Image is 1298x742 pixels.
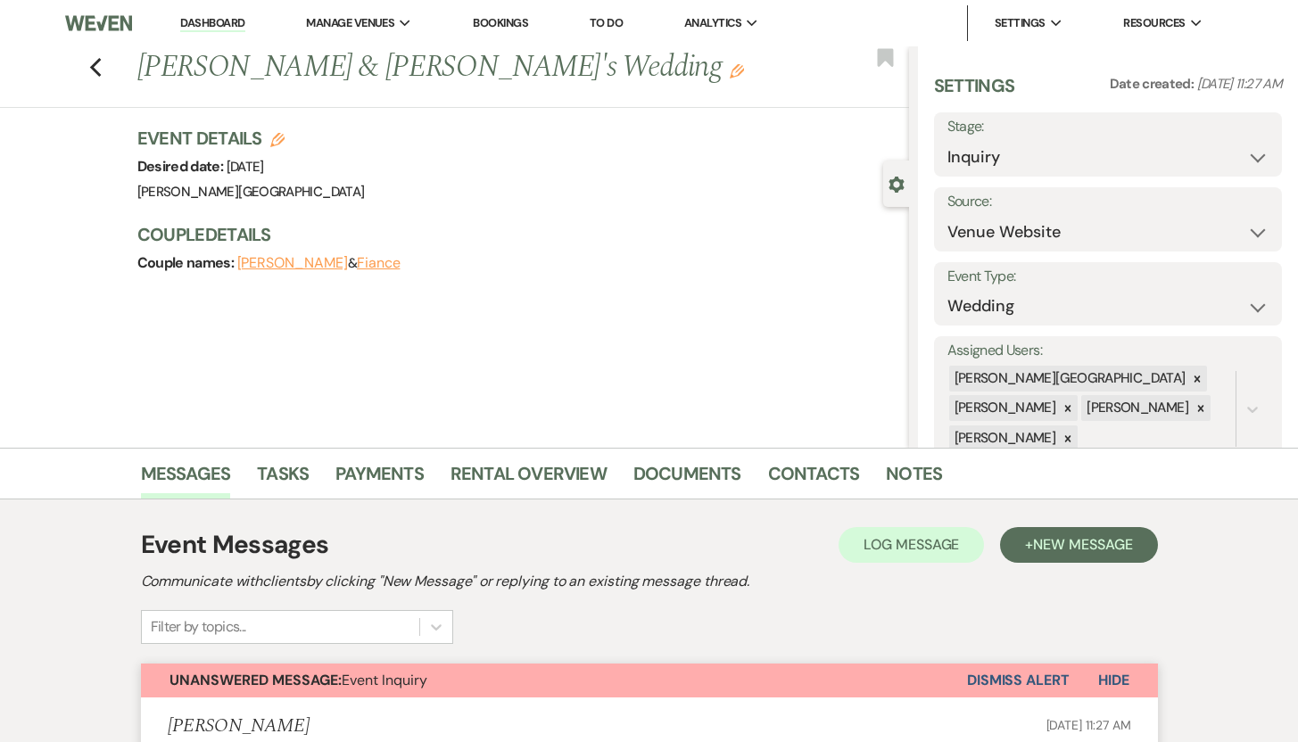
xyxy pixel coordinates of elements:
span: Date created: [1110,75,1197,93]
div: [PERSON_NAME] [1081,395,1191,421]
span: [DATE] [227,158,264,176]
button: +New Message [1000,527,1157,563]
span: Analytics [684,14,741,32]
label: Stage: [947,114,1269,140]
h3: Settings [934,73,1015,112]
a: Dashboard [180,15,244,32]
a: Contacts [768,459,860,499]
span: & [237,254,401,272]
a: Messages [141,459,231,499]
div: Filter by topics... [151,616,246,638]
span: [PERSON_NAME][GEOGRAPHIC_DATA] [137,183,365,201]
button: Hide [1070,664,1158,697]
span: Log Message [864,535,959,554]
span: [DATE] 11:27 AM [1046,717,1131,733]
a: Bookings [473,15,528,30]
a: To Do [590,15,623,30]
a: Documents [633,459,741,499]
a: Rental Overview [451,459,607,499]
span: Resources [1123,14,1185,32]
button: Unanswered Message:Event Inquiry [141,664,967,697]
a: Notes [886,459,942,499]
span: New Message [1033,535,1132,554]
a: Tasks [257,459,309,499]
strong: Unanswered Message: [169,671,342,689]
h1: Event Messages [141,526,329,564]
div: [PERSON_NAME] [949,395,1059,421]
img: Weven Logo [65,4,132,42]
h1: [PERSON_NAME] & [PERSON_NAME]'s Wedding [137,46,748,89]
div: [PERSON_NAME][GEOGRAPHIC_DATA] [949,366,1188,392]
button: Close lead details [889,175,905,192]
h3: Couple Details [137,222,891,247]
div: [PERSON_NAME] [949,425,1059,451]
label: Assigned Users: [947,338,1269,364]
button: Log Message [839,527,984,563]
span: Couple names: [137,253,237,272]
span: [DATE] 11:27 AM [1197,75,1282,93]
label: Event Type: [947,264,1269,290]
button: Edit [730,62,744,78]
h2: Communicate with clients by clicking "New Message" or replying to an existing message thread. [141,571,1158,592]
button: Fiance [357,256,401,270]
span: Settings [995,14,1046,32]
span: Manage Venues [306,14,394,32]
span: Hide [1098,671,1129,689]
h5: [PERSON_NAME] [168,715,310,738]
span: Event Inquiry [169,671,427,689]
span: Desired date: [137,157,227,176]
button: [PERSON_NAME] [237,256,348,270]
label: Source: [947,189,1269,215]
a: Payments [335,459,424,499]
h3: Event Details [137,126,365,151]
button: Dismiss Alert [967,664,1070,697]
